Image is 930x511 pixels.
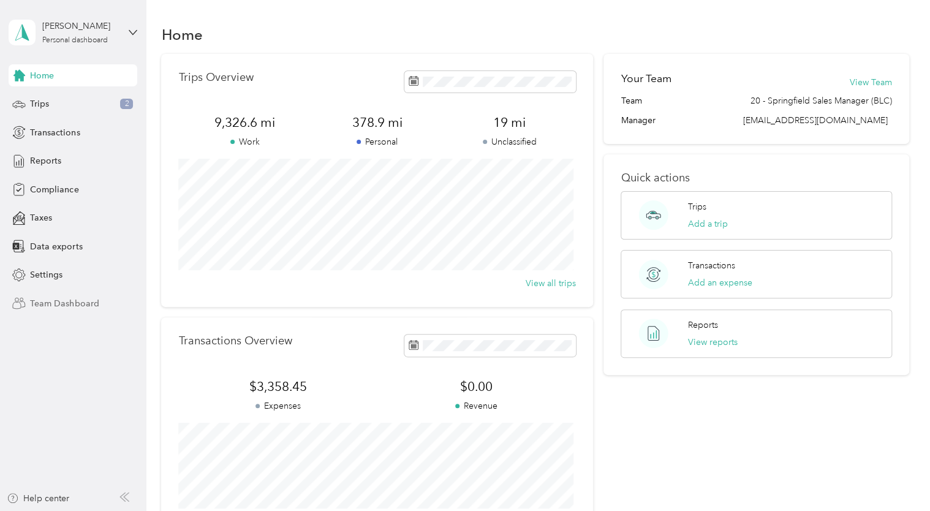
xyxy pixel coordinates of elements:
[750,94,892,107] span: 20 - Springfield Sales Manager (BLC)
[377,399,576,412] p: Revenue
[120,99,133,110] span: 2
[621,71,671,86] h2: Your Team
[178,378,377,395] span: $3,358.45
[30,97,49,110] span: Trips
[178,114,311,131] span: 9,326.6 mi
[688,218,728,230] button: Add a trip
[688,336,738,349] button: View reports
[161,28,202,41] h1: Home
[178,399,377,412] p: Expenses
[621,172,891,184] p: Quick actions
[621,114,655,127] span: Manager
[444,114,576,131] span: 19 mi
[30,268,62,281] span: Settings
[311,135,444,148] p: Personal
[178,71,253,84] p: Trips Overview
[311,114,444,131] span: 378.9 mi
[688,259,735,272] p: Transactions
[7,492,69,505] button: Help center
[688,200,706,213] p: Trips
[621,94,641,107] span: Team
[30,154,61,167] span: Reports
[42,37,108,44] div: Personal dashboard
[30,211,52,224] span: Taxes
[688,319,718,331] p: Reports
[42,20,119,32] div: [PERSON_NAME]
[30,240,82,253] span: Data exports
[377,378,576,395] span: $0.00
[850,76,892,89] button: View Team
[688,276,752,289] button: Add an expense
[444,135,576,148] p: Unclassified
[30,126,80,139] span: Transactions
[178,135,311,148] p: Work
[30,297,99,310] span: Team Dashboard
[526,277,576,290] button: View all trips
[743,115,888,126] span: [EMAIL_ADDRESS][DOMAIN_NAME]
[30,69,54,82] span: Home
[178,335,292,347] p: Transactions Overview
[861,442,930,511] iframe: Everlance-gr Chat Button Frame
[30,183,78,196] span: Compliance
